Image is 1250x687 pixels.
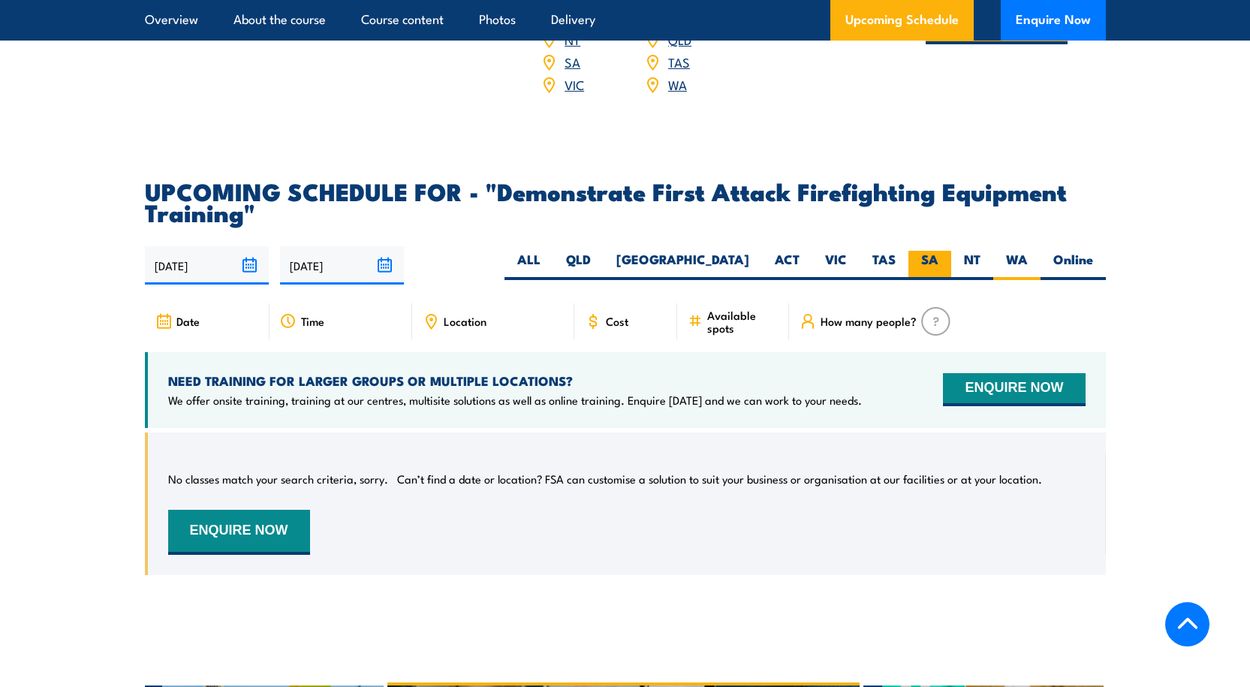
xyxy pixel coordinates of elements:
[707,309,779,334] span: Available spots
[280,246,404,285] input: To date
[505,251,553,280] label: ALL
[565,30,580,48] a: NT
[168,372,862,389] h4: NEED TRAINING FOR LARGER GROUPS OR MULTIPLE LOCATIONS?
[145,246,269,285] input: From date
[762,251,812,280] label: ACT
[176,315,200,327] span: Date
[301,315,324,327] span: Time
[860,251,908,280] label: TAS
[668,75,687,93] a: WA
[908,251,951,280] label: SA
[604,251,762,280] label: [GEOGRAPHIC_DATA]
[1041,251,1106,280] label: Online
[668,53,690,71] a: TAS
[668,30,691,48] a: QLD
[168,510,310,555] button: ENQUIRE NOW
[606,315,628,327] span: Cost
[397,472,1042,487] p: Can’t find a date or location? FSA can customise a solution to suit your business or organisation...
[444,315,486,327] span: Location
[821,315,917,327] span: How many people?
[993,251,1041,280] label: WA
[812,251,860,280] label: VIC
[565,75,584,93] a: VIC
[168,472,388,487] p: No classes match your search criteria, sorry.
[168,393,862,408] p: We offer onsite training, training at our centres, multisite solutions as well as online training...
[951,251,993,280] label: NT
[565,53,580,71] a: SA
[943,373,1085,406] button: ENQUIRE NOW
[553,251,604,280] label: QLD
[145,180,1106,222] h2: UPCOMING SCHEDULE FOR - "Demonstrate First Attack Firefighting Equipment Training"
